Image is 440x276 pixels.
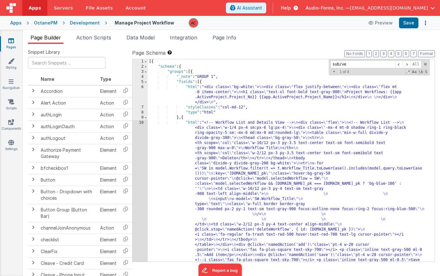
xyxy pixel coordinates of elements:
td: Element [98,204,119,222]
span: Apps [29,5,41,11]
td: Button [38,174,98,186]
div: 6 [132,85,148,105]
span: Snippet Library [28,49,60,55]
button: 5 [396,50,402,57]
td: Element [98,186,119,204]
span: Integration [170,34,197,41]
button: Format [418,50,435,57]
td: ClearFix [38,245,98,257]
span: Whole Word Search [418,69,423,75]
td: Alert Action [38,97,98,109]
td: Action [98,97,119,109]
span: Page Info [213,34,236,41]
button: AI Assistant [226,3,266,13]
span: RegExp Search [405,69,410,75]
td: authLogout [38,132,98,144]
div: Apps [10,20,22,26]
td: Action [98,121,119,132]
span: Type [100,76,111,82]
span: Search In Selection [424,69,428,75]
td: Element [98,85,119,97]
span: Name [41,76,54,82]
span: [EMAIL_ADDRESS][DOMAIN_NAME] [350,5,428,11]
td: Element [98,257,119,269]
td: Button Group (Button Bar) [38,204,98,222]
span: CaseSensitive Search [411,69,417,75]
button: 6 [403,50,409,57]
td: Element [98,234,119,245]
div: 7 [132,105,148,110]
td: Element [98,162,119,174]
div: 1 [132,59,148,64]
td: bfcheckbox1 [38,162,98,174]
td: Action [98,109,119,121]
button: Audio-Forms, Inc. — [EMAIL_ADDRESS][DOMAIN_NAME] [306,5,435,11]
span: 1 of 4 [337,70,352,74]
span: Help [281,5,291,11]
button: Save [399,17,418,28]
img: e1205bf731cae5f591faad8638e24ab9 [189,18,198,27]
span: File Assets [86,5,113,11]
button: Options [421,18,430,27]
span: Data Model [126,34,155,41]
span: Page Schema [132,49,166,57]
div: 8 [132,110,148,115]
button: No Folds [344,50,365,57]
td: Action [98,132,119,144]
button: 3 [380,50,387,57]
td: checklist [38,234,98,245]
div: Development [70,20,100,26]
td: Button - Dropdown with choices [38,186,98,204]
td: Element [98,144,119,162]
input: Search Snippets ... [28,57,105,69]
span: Alt-Enter [410,60,422,68]
td: Accordion [38,85,98,97]
input: Search for [330,60,395,68]
button: 7 [410,50,417,57]
button: 4 [388,50,394,57]
td: Authorize Payment Gateway [38,144,98,162]
span: Servers [54,5,73,11]
span: Toggel Replace mode [331,69,337,74]
h4: Manage Project Workflow [115,20,174,25]
td: channelJoinAnonymous [38,222,98,234]
span: Page Builder [30,34,61,41]
div: 2 [132,64,148,69]
button: Preview [365,18,396,28]
td: authLoginOauth [38,121,98,132]
button: 2 [373,50,379,57]
td: Cleave - Credit Card [38,257,98,269]
div: 9 [132,115,148,120]
button: 1 [366,50,372,57]
td: Element [98,245,119,257]
span: Audio-Forms, Inc. — [306,5,350,11]
span: Action Scripts [76,34,111,41]
td: Element [98,174,119,186]
div: OctanePM [34,20,58,26]
div: 3 [132,69,148,74]
td: authLogin [38,109,98,121]
div: 5 [132,79,148,85]
td: Action [98,222,119,234]
div: 4 [132,74,148,79]
span: AI Assistant [237,5,262,11]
